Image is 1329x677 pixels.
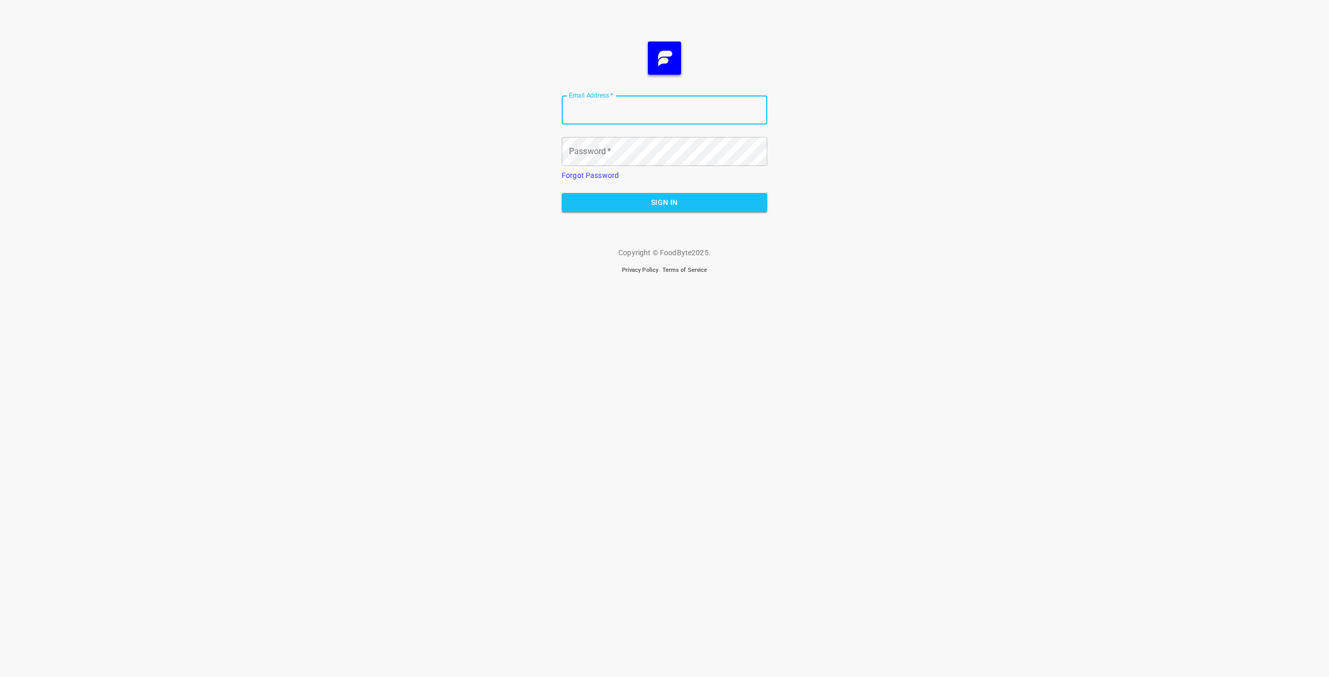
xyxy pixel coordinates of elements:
button: Sign In [562,193,767,212]
a: Forgot Password [562,171,619,179]
img: FB_Logo_Reversed_RGB_Icon.895fbf61.png [648,42,681,75]
a: Terms of Service [662,267,707,273]
p: Copyright © FoodByte 2025 . [618,247,711,258]
a: Privacy Policy [622,267,658,273]
span: Sign In [570,196,759,209]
